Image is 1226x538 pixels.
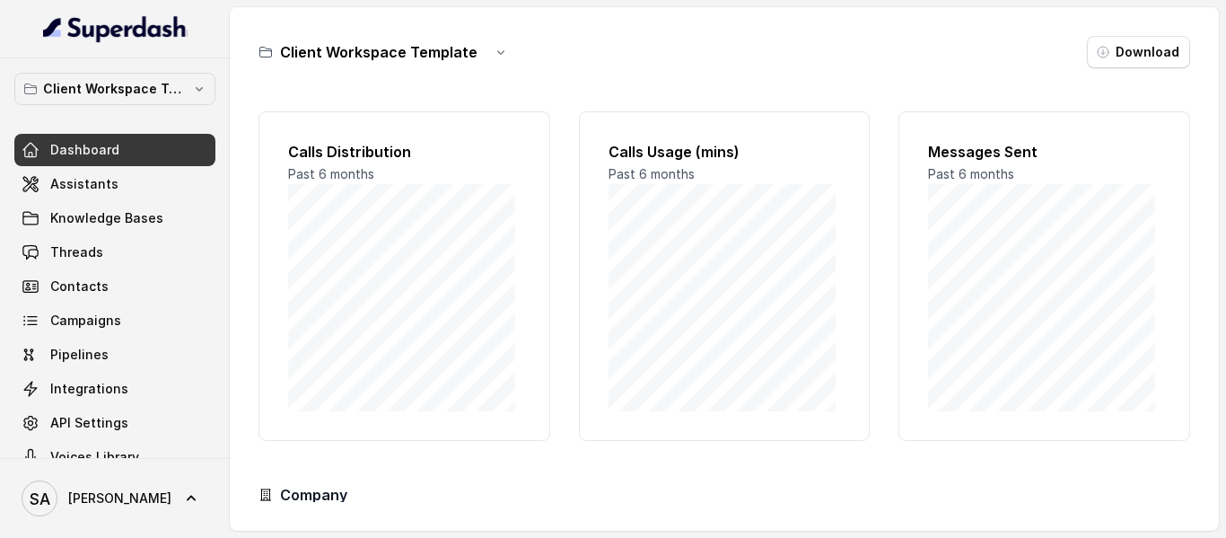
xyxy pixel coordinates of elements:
span: Voices Library [50,448,139,466]
img: light.svg [43,14,188,43]
a: Assistants [14,168,215,200]
span: Contacts [50,278,109,295]
a: Dashboard [14,134,215,166]
a: Knowledge Bases [14,202,215,234]
a: [PERSON_NAME] [14,473,215,524]
span: Assistants [50,175,118,193]
h3: Company [280,484,347,506]
p: Client Workspace Template [43,78,187,100]
span: Integrations [50,380,128,398]
span: Knowledge Bases [50,209,163,227]
span: Past 6 months [928,166,1014,181]
a: API Settings [14,407,215,439]
a: Threads [14,236,215,269]
a: Voices Library [14,441,215,473]
button: Client Workspace Template [14,73,215,105]
h2: Messages Sent [928,141,1160,163]
span: Campaigns [50,312,121,330]
text: SA [30,489,50,508]
a: Campaigns [14,304,215,337]
a: Contacts [14,270,215,303]
h2: Calls Usage (mins) [609,141,841,163]
span: [PERSON_NAME] [68,489,171,507]
span: Threads [50,243,103,261]
h3: Client Workspace Template [280,41,477,63]
span: API Settings [50,414,128,432]
button: Download [1087,36,1190,68]
span: Pipelines [50,346,109,364]
a: Pipelines [14,339,215,371]
span: Dashboard [50,141,119,159]
a: Integrations [14,373,215,405]
h2: Calls Distribution [288,141,521,163]
span: Past 6 months [288,166,374,181]
span: Past 6 months [609,166,695,181]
